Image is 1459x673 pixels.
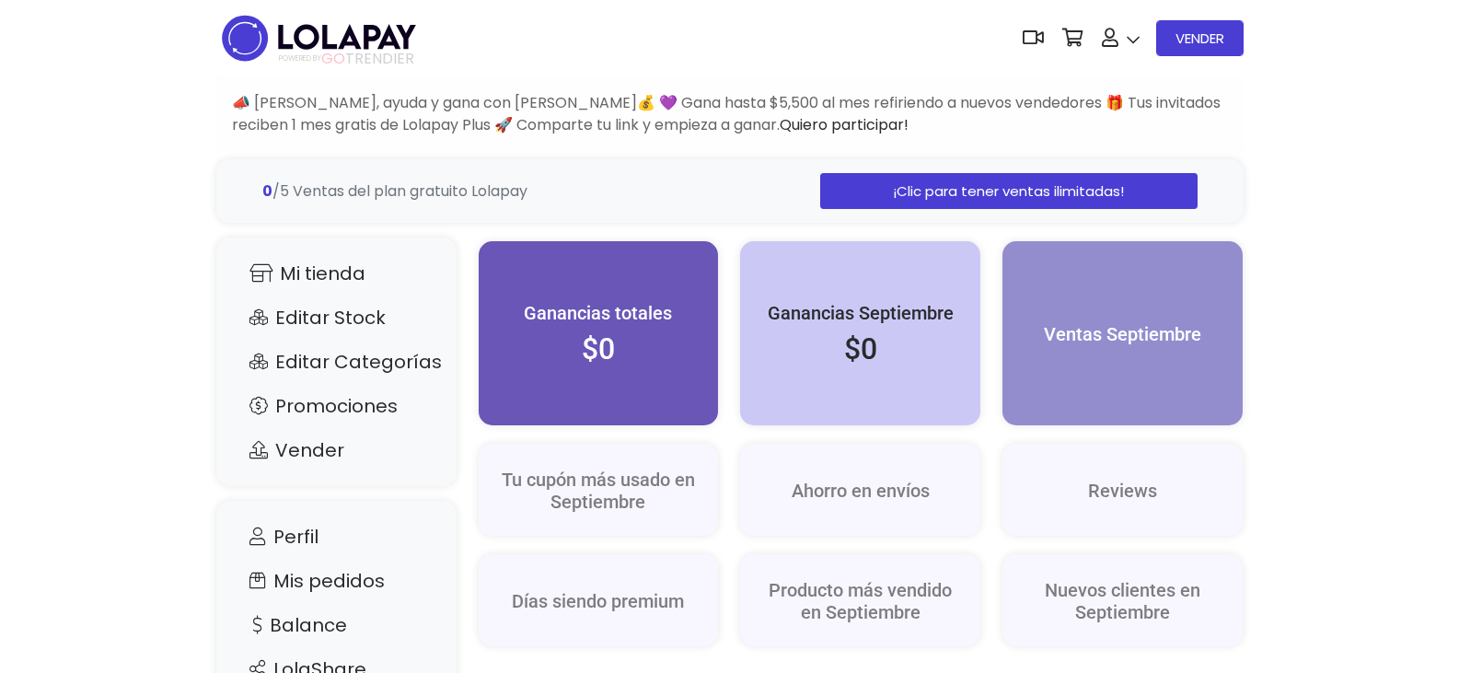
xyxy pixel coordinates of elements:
span: 📣 [PERSON_NAME], ayuda y gana con [PERSON_NAME]💰 💜 Gana hasta $5,500 al mes refiriendo a nuevos v... [232,92,1221,135]
span: TRENDIER [279,51,414,67]
a: Editar Categorías [235,344,438,379]
a: Mi tienda [235,256,438,291]
img: logo [216,9,422,67]
h2: $0 [758,331,962,366]
h2: $0 [497,331,701,366]
a: Balance [235,608,438,643]
a: Perfil [235,519,438,554]
a: ¡Clic para tener ventas ilimitadas! [820,173,1197,209]
h5: Ventas Septiembre [1021,323,1224,345]
h5: Reviews [1021,480,1224,502]
a: Quiero participar! [780,114,909,135]
span: /5 Ventas del plan gratuito Lolapay [262,180,527,202]
strong: 0 [262,180,272,202]
a: Editar Stock [235,300,438,335]
h5: Ganancias totales [497,302,701,324]
h5: Nuevos clientes en Septiembre [1021,579,1224,623]
a: VENDER [1156,20,1244,56]
h5: Días siendo premium [497,590,701,612]
a: Vender [235,433,438,468]
a: Mis pedidos [235,563,438,598]
a: Promociones [235,389,438,424]
h5: Tu cupón más usado en Septiembre [497,469,701,513]
h5: Ahorro en envíos [758,480,962,502]
span: GO [321,48,345,69]
span: POWERED BY [279,53,321,64]
h5: Ganancias Septiembre [758,302,962,324]
h5: Producto más vendido en Septiembre [758,579,962,623]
